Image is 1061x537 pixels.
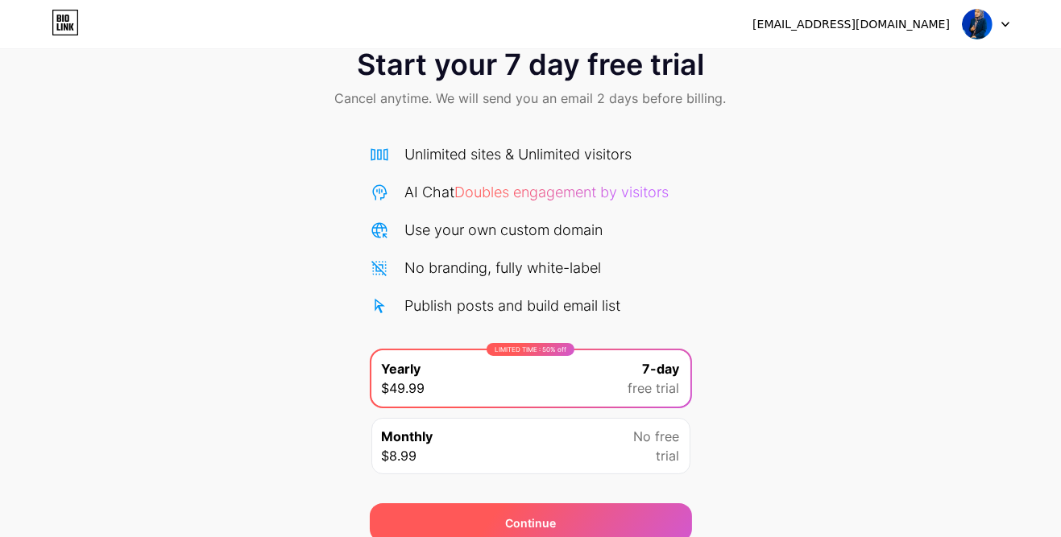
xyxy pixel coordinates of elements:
div: LIMITED TIME : 50% off [487,343,574,356]
span: Yearly [382,359,421,378]
span: Doubles engagement by visitors [455,184,669,200]
span: $8.99 [382,446,417,465]
div: [EMAIL_ADDRESS][DOMAIN_NAME] [752,16,950,33]
div: Use your own custom domain [405,219,603,241]
div: AI Chat [405,181,669,203]
span: Start your 7 day free trial [357,48,704,81]
img: aishahisa [962,9,993,39]
div: Unlimited sites & Unlimited visitors [405,143,632,165]
span: Cancel anytime. We will send you an email 2 days before billing. [335,89,727,108]
span: free trial [628,378,680,398]
div: No branding, fully white-label [405,257,602,279]
span: No free [634,427,680,446]
span: Monthly [382,427,433,446]
span: trial [657,446,680,465]
div: Publish posts and build email list [405,295,621,316]
div: Continue [505,514,556,531]
span: 7-day [643,359,680,378]
span: $49.99 [382,378,425,398]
